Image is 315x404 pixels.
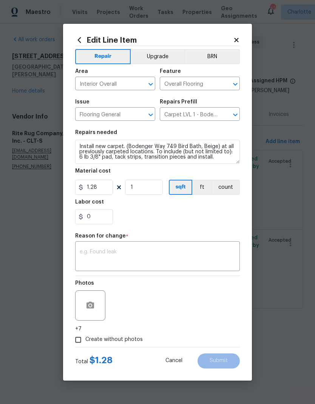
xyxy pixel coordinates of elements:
[145,79,156,89] button: Open
[75,356,113,365] div: Total
[75,69,88,74] h5: Area
[75,49,131,64] button: Repair
[131,49,185,64] button: Upgrade
[85,336,143,344] span: Create without photos
[210,358,228,364] span: Submit
[75,99,90,105] h5: Issue
[153,353,195,369] button: Cancel
[212,180,240,195] button: count
[75,168,111,174] h5: Material cost
[198,353,240,369] button: Submit
[184,49,240,64] button: BRN
[230,109,241,120] button: Open
[75,36,233,44] h2: Edit Line Item
[145,109,156,120] button: Open
[160,69,181,74] h5: Feature
[165,358,182,364] span: Cancel
[192,180,212,195] button: ft
[160,99,197,105] h5: Repairs Prefill
[75,140,240,164] textarea: Install new carpet. (Bodenger Way 749 Bird Bath, Beige) at all previously carpeted locations. To ...
[230,79,241,89] button: Open
[75,281,94,286] h5: Photos
[75,325,82,333] span: +7
[75,199,104,205] h5: Labor cost
[90,356,113,365] span: $ 1.28
[169,180,192,195] button: sqft
[75,233,126,239] h5: Reason for change
[75,130,117,135] h5: Repairs needed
